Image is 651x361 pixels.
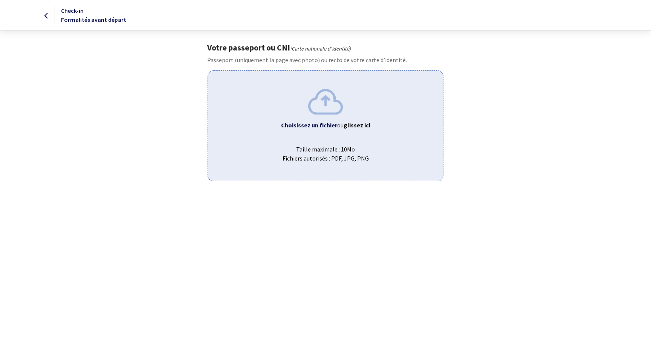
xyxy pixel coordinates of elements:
[214,139,437,163] span: Taille maximale : 10Mo Fichiers autorisés : PDF, JPG, PNG
[207,43,443,52] h1: Votre passeport ou CNI
[281,121,337,129] b: Choisissez un fichier
[344,121,370,129] b: glissez ici
[207,55,443,64] p: Passeport (uniquement la page avec photo) ou recto de votre carte d’identité.
[308,89,343,114] img: upload.png
[337,121,370,129] span: ou
[61,7,126,23] span: Check-in Formalités avant départ
[290,45,351,52] i: (Carte nationale d'identité)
